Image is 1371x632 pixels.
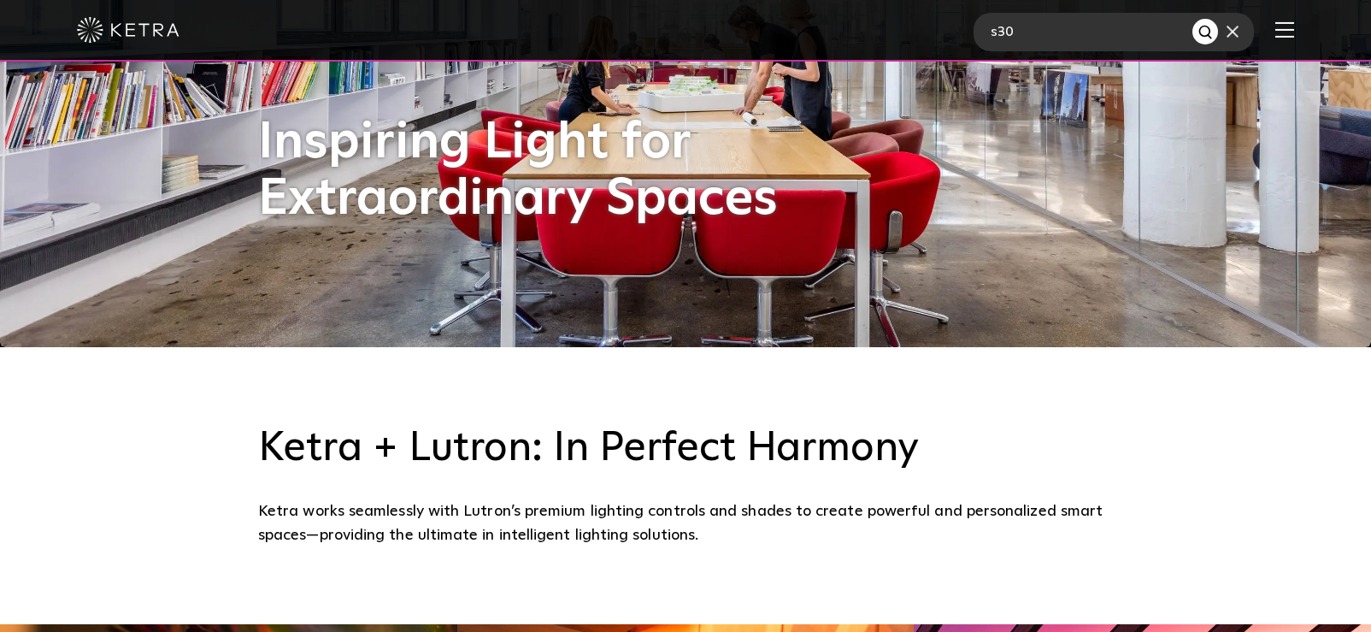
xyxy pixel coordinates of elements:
img: ketra-logo-2019-white [77,17,179,43]
button: Search [1192,19,1218,44]
img: search button [1197,24,1215,42]
div: Ketra works seamlessly with Lutron’s premium lighting controls and shades to create powerful and ... [258,499,1113,548]
img: Hamburger%20Nav.svg [1275,21,1294,38]
img: close search form [1227,26,1239,38]
h3: Ketra + Lutron: In Perfect Harmony [258,424,1113,474]
h1: Inspiring Light for Extraordinary Spaces [258,115,814,227]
